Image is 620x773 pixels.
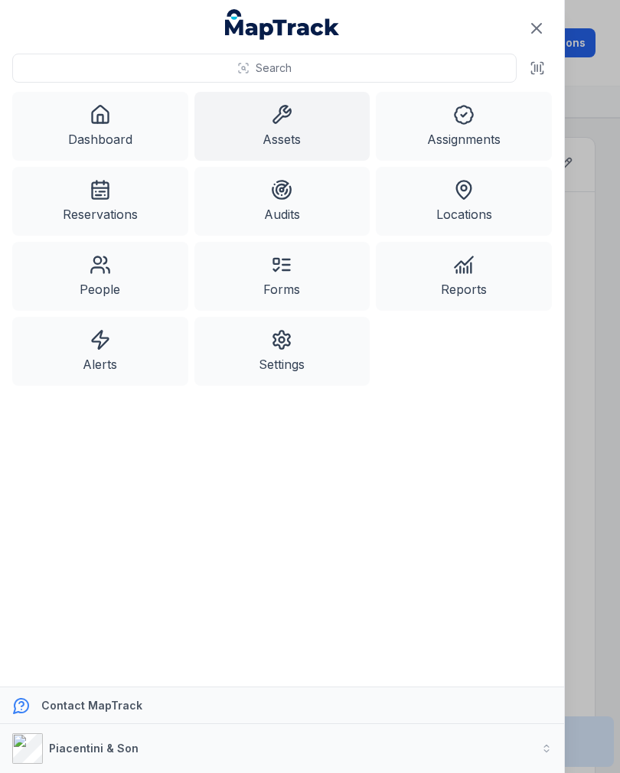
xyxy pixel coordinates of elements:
[12,242,188,311] a: People
[194,167,370,236] a: Audits
[194,242,370,311] a: Forms
[376,92,552,161] a: Assignments
[194,317,370,386] a: Settings
[49,742,139,755] strong: Piacentini & Son
[12,54,517,83] button: Search
[12,92,188,161] a: Dashboard
[376,167,552,236] a: Locations
[376,242,552,311] a: Reports
[12,317,188,386] a: Alerts
[225,9,340,40] a: MapTrack
[194,92,370,161] a: Assets
[12,167,188,236] a: Reservations
[256,60,292,76] span: Search
[520,12,553,44] button: Close navigation
[41,699,142,712] strong: Contact MapTrack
